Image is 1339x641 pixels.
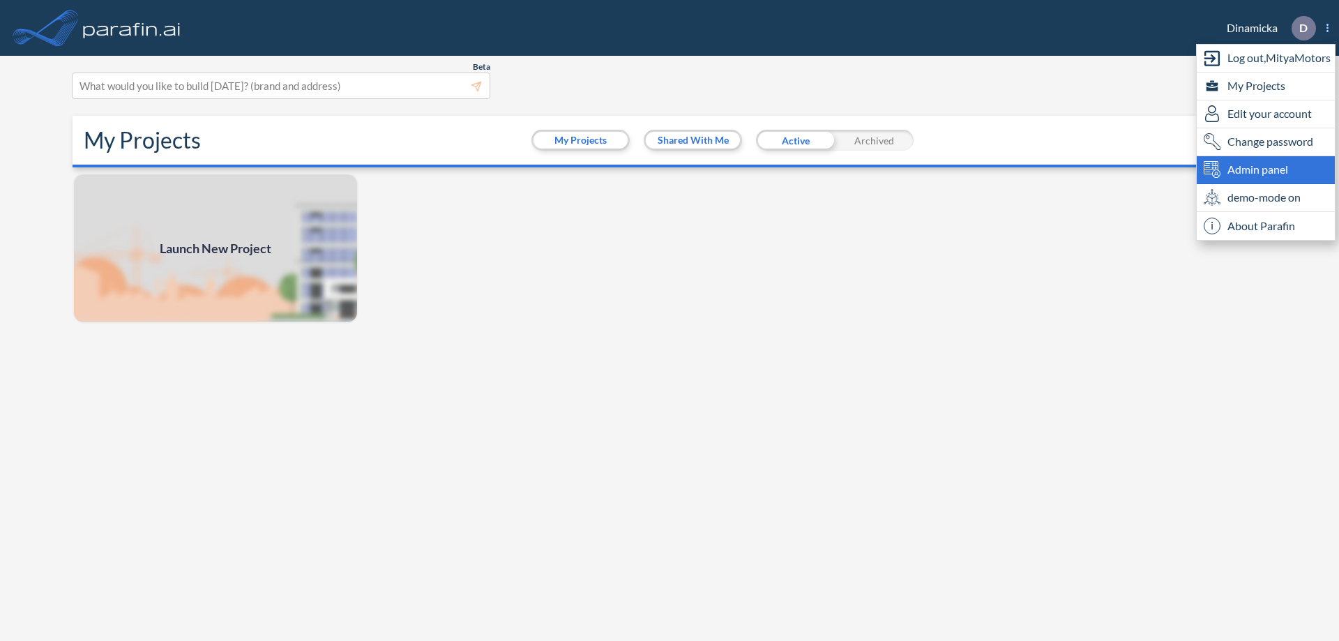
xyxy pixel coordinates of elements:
span: About Parafin [1227,218,1295,234]
div: Log out [1197,45,1335,73]
span: Log out, MityaMotors [1227,50,1331,66]
p: D [1299,22,1308,34]
button: My Projects [534,132,628,149]
span: My Projects [1227,77,1285,94]
div: Admin panel [1197,156,1335,184]
div: Edit user [1197,100,1335,128]
span: Beta [473,61,490,73]
div: demo-mode on [1197,184,1335,212]
a: Launch New Project [73,173,358,324]
span: i [1204,218,1220,234]
span: Edit your account [1227,105,1312,122]
div: Dinamicka [1206,16,1329,40]
div: Archived [835,130,914,151]
span: Admin panel [1227,161,1288,178]
div: Change password [1197,128,1335,156]
div: About Parafin [1197,212,1335,240]
img: add [73,173,358,324]
div: Active [756,130,835,151]
span: Launch New Project [160,239,271,258]
div: My Projects [1197,73,1335,100]
button: Shared With Me [646,132,740,149]
img: logo [80,14,183,42]
span: Change password [1227,133,1313,150]
h2: My Projects [84,127,201,153]
span: demo-mode on [1227,189,1301,206]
